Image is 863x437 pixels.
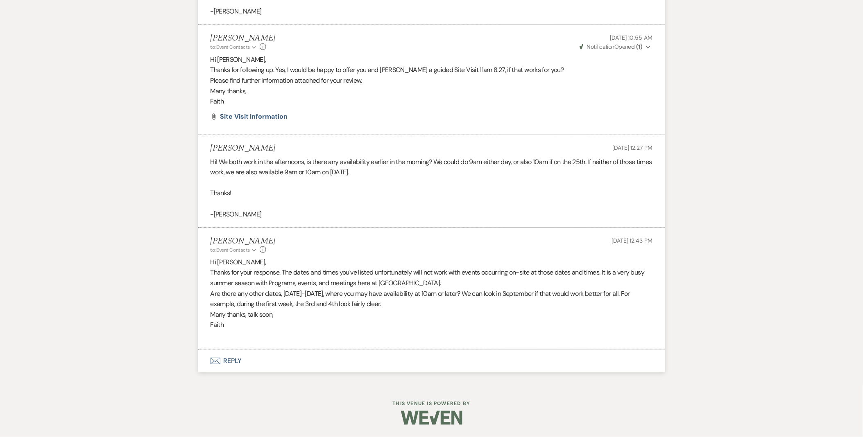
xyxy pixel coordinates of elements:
[198,349,665,372] button: Reply
[211,33,276,43] h5: [PERSON_NAME]
[211,247,250,253] span: to: Event Contacts
[578,43,653,51] button: NotificationOpened (1)
[211,188,653,198] p: Thanks!
[613,144,653,151] span: [DATE] 12:27 PM
[211,96,653,107] p: Faith
[211,209,653,220] p: -[PERSON_NAME]
[636,43,642,50] strong: ( 1 )
[211,44,250,50] span: to: Event Contacts
[211,257,653,268] p: Hi [PERSON_NAME],
[610,34,653,41] span: [DATE] 10:55 AM
[211,309,653,320] p: Many thanks, talk soon,
[580,43,643,50] span: Opened
[220,113,288,120] a: Site Visit Information
[211,320,653,330] p: Faith
[587,43,614,50] span: Notification
[211,236,276,246] h5: [PERSON_NAME]
[211,157,653,178] p: Hi! We both work in the afternoons, is there any availability earlier in the morning? We could do...
[211,43,258,51] button: to: Event Contacts
[211,288,653,309] p: Are there any other dates, [DATE]-[DATE], where you may have availability at 10am or later? We ca...
[401,403,462,432] img: Weven Logo
[612,237,653,244] span: [DATE] 12:43 PM
[211,54,653,65] p: Hi [PERSON_NAME],
[211,75,653,86] p: Please find further information attached for your review.
[220,112,288,121] span: Site Visit Information
[211,6,653,17] p: -[PERSON_NAME]
[211,267,653,288] p: Thanks for your response. The dates and times you've listed unfortunately will not work with even...
[211,65,653,75] p: Thanks for following up. Yes, I would be happy to offer you and [PERSON_NAME] a guided Site Visit...
[211,86,653,97] p: Many thanks,
[211,143,276,153] h5: [PERSON_NAME]
[211,246,258,254] button: to: Event Contacts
